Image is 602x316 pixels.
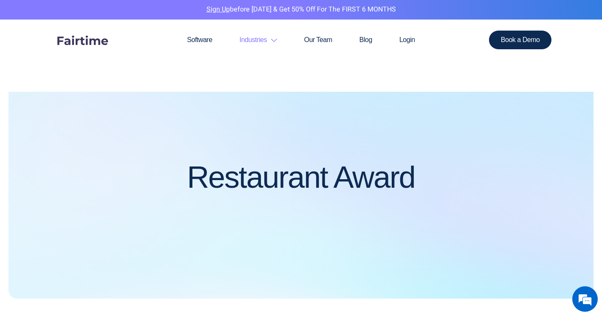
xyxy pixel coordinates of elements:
a: Our Team [291,20,346,60]
a: Book a Demo [489,31,552,49]
a: Software [173,20,226,60]
h1: Restaurant Award [187,161,415,194]
a: Industries [226,20,291,60]
a: Sign Up [206,4,230,14]
span: Book a Demo [501,37,540,43]
p: before [DATE] & Get 50% Off for the FIRST 6 MONTHS [6,4,596,15]
a: Login [386,20,429,60]
a: Blog [346,20,386,60]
